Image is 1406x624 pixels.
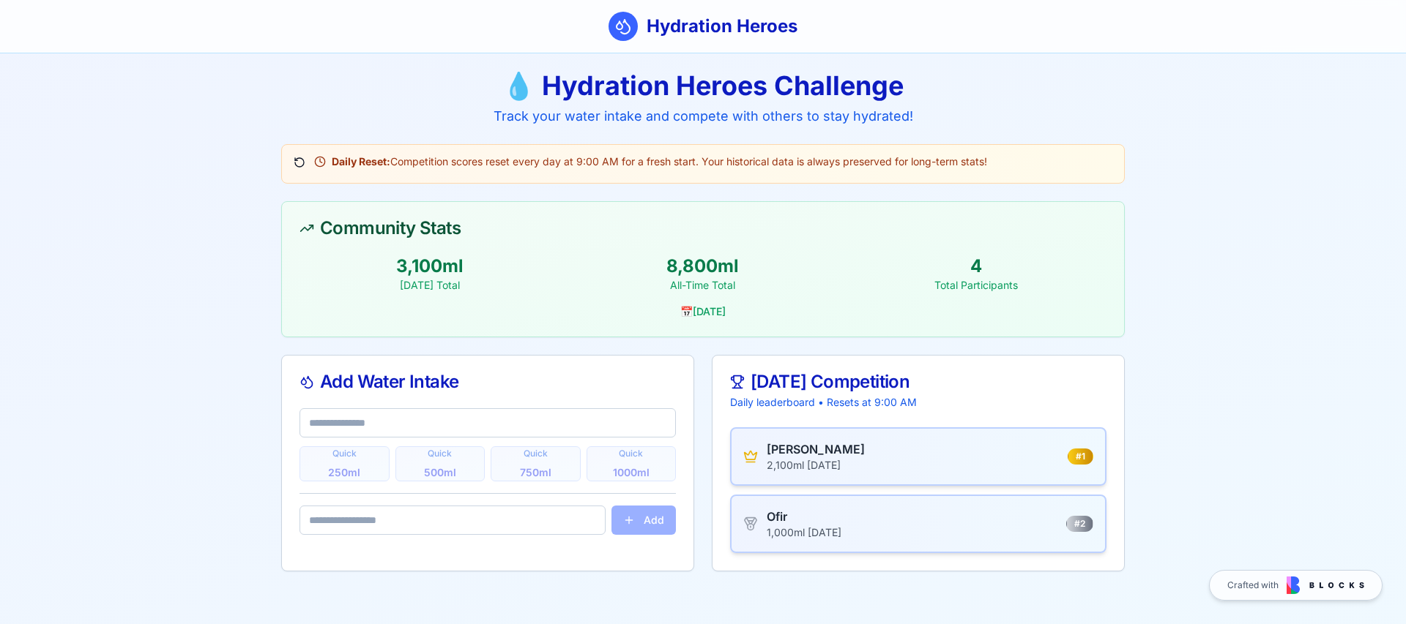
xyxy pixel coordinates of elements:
div: 1,000 ml [DATE] [767,525,841,540]
div: # 1 [1068,448,1093,465]
strong: Daily Reset: [332,155,390,168]
div: Add Water Intake [300,373,676,391]
div: 3,100 ml [300,255,561,278]
div: 2,100 ml [DATE] [767,458,865,473]
div: Ofir [767,508,841,525]
div: # 2 [1066,516,1093,532]
h1: 💧 Hydration Heroes Challenge [281,71,1125,100]
div: Total Participants [845,278,1106,293]
p: Daily leaderboard • Resets at 9:00 AM [730,395,1106,410]
div: 📅 [DATE] [300,304,1106,319]
h1: Hydration Heroes [647,15,797,38]
div: [DATE] Total [300,278,561,293]
div: All-Time Total [573,278,834,293]
img: Blocks [1287,576,1364,594]
span: Competition scores reset every day at 9:00 AM for a fresh start. Your historical data is always p... [332,154,987,169]
a: Crafted with [1209,570,1383,601]
p: Track your water intake and compete with others to stay hydrated! [281,106,1125,127]
span: Crafted with [1227,579,1279,591]
div: [DATE] Competition [730,373,1106,391]
div: 8,800 ml [573,255,834,278]
div: 4 [845,255,1106,278]
div: [PERSON_NAME] [767,440,865,458]
div: Community Stats [300,219,1106,237]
